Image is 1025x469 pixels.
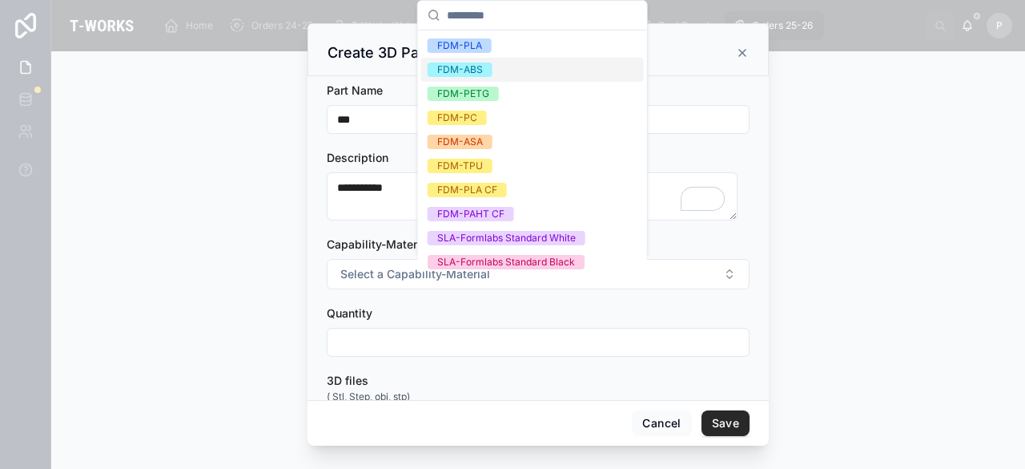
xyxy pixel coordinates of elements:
[437,135,483,149] div: FDM-ASA
[327,151,388,164] span: Description
[327,237,430,251] span: Capability-Material
[437,159,483,173] div: FDM-TPU
[340,266,490,282] span: Select a Capability-Material
[437,111,477,125] div: FDM-PC
[327,374,368,387] span: 3D files
[437,63,483,77] div: FDM-ABS
[327,259,750,289] button: Select Button
[632,410,691,436] button: Cancel
[327,306,372,320] span: Quantity
[437,87,489,101] div: FDM-PETG
[327,172,738,220] textarea: To enrich screen reader interactions, please activate Accessibility in Grammarly extension settings
[418,30,647,271] div: Suggestions
[437,38,482,53] div: FDM-PLA
[327,390,410,403] span: ( Stl, Step, obj, stp)
[437,183,497,197] div: FDM-PLA CF
[327,83,383,97] span: Part Name
[437,207,504,221] div: FDM-PAHT CF
[437,255,575,269] div: SLA-Formlabs Standard Black
[701,410,750,436] button: Save
[328,43,429,63] h3: Create 3D Part
[437,231,576,245] div: SLA-Formlabs Standard White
